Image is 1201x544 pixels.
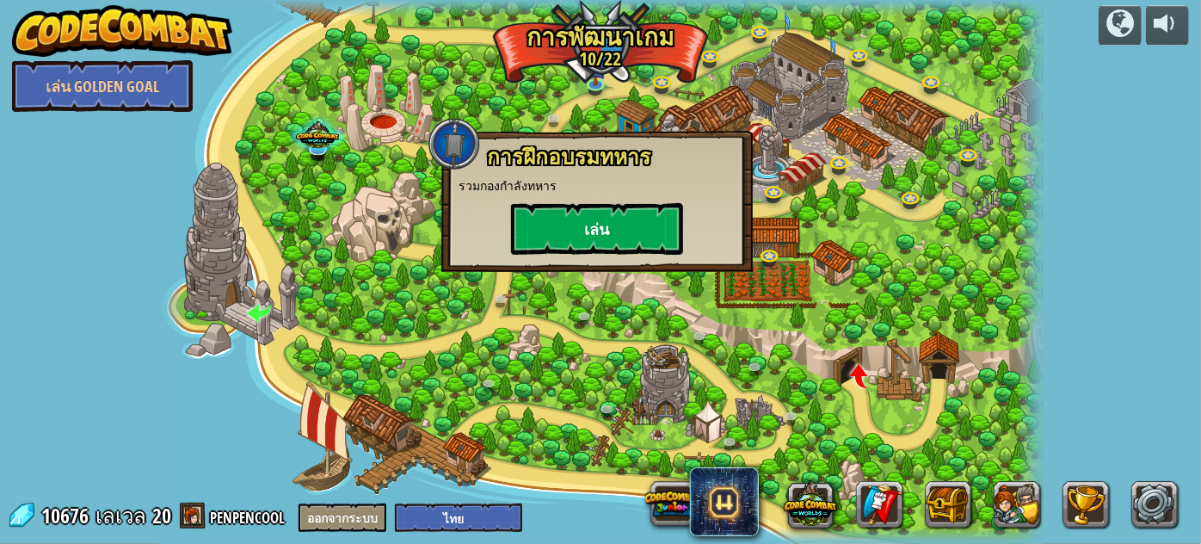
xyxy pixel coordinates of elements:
button: แคมเปญ [1099,5,1142,46]
span: 10676 [41,502,94,529]
img: level-banner-unstarted-subscriber.png [585,49,607,86]
button: เล่น [511,203,683,255]
a: เล่น Golden Goal [12,60,193,112]
a: penpencool [210,502,290,529]
span: 20 [152,502,171,529]
span: การฝึกอบรมทหาร [487,142,650,171]
span: เลเวล [95,502,146,530]
button: ปรับระดับเสียง [1146,5,1189,46]
p: รวมกองกำลังทหาร [459,177,736,195]
button: ออกจากระบบ [299,504,386,532]
img: CodeCombat - Learn how to code by playing a game [12,5,232,57]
